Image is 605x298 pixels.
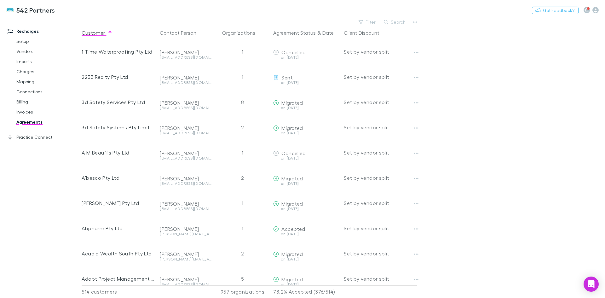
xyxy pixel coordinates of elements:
[281,74,292,80] span: Sent
[273,26,316,39] button: Agreement Status
[10,46,85,56] a: Vendors
[82,190,155,216] div: [PERSON_NAME] Pty Ltd
[160,175,211,182] div: [PERSON_NAME]
[273,207,339,211] div: on [DATE]
[214,64,271,90] div: 1
[82,266,155,291] div: Adapt Project Management Pty Ltd
[16,6,55,14] h3: 542 Partners
[344,64,417,90] div: Set by vendor split
[344,39,417,64] div: Set by vendor split
[281,201,303,207] span: Migrated
[344,26,387,39] button: Client Discount
[82,90,155,115] div: 3d Safety Services Pty Ltd
[214,190,271,216] div: 1
[281,175,303,181] span: Migrated
[160,106,211,110] div: [EMAIL_ADDRESS][DOMAIN_NAME]
[160,182,211,185] div: [EMAIL_ADDRESS][DOMAIN_NAME]
[160,257,211,261] div: [PERSON_NAME][EMAIL_ADDRESS][PERSON_NAME][DOMAIN_NAME]
[160,74,211,81] div: [PERSON_NAME]
[82,216,155,241] div: Abpharm Pty Ltd
[273,131,339,135] div: on [DATE]
[344,241,417,266] div: Set by vendor split
[82,26,112,39] button: Customer
[160,56,211,59] div: [EMAIL_ADDRESS][DOMAIN_NAME]
[273,156,339,160] div: on [DATE]
[222,26,263,39] button: Organizations
[10,67,85,77] a: Charges
[10,87,85,97] a: Connections
[10,107,85,117] a: Invoices
[273,232,339,236] div: on [DATE]
[281,150,306,156] span: Cancelled
[214,140,271,165] div: 1
[273,283,339,286] div: on [DATE]
[160,26,204,39] button: Contact Person
[344,216,417,241] div: Set by vendor split
[584,277,599,292] div: Open Intercom Messenger
[160,251,211,257] div: [PERSON_NAME]
[273,26,339,39] div: &
[273,286,339,298] p: 73.2% Accepted (376/514)
[344,115,417,140] div: Set by vendor split
[160,150,211,156] div: [PERSON_NAME]
[273,182,339,185] div: on [DATE]
[281,276,303,282] span: Migrated
[160,226,211,232] div: [PERSON_NAME]
[160,131,211,135] div: [EMAIL_ADDRESS][DOMAIN_NAME]
[82,140,155,165] div: A M Beaufils Pty Ltd
[160,232,211,236] div: [PERSON_NAME][EMAIL_ADDRESS][DOMAIN_NAME]
[344,140,417,165] div: Set by vendor split
[1,132,85,142] a: Practice Connect
[344,266,417,291] div: Set by vendor split
[281,100,303,106] span: Migrated
[532,7,579,14] button: Got Feedback?
[82,64,155,90] div: 2233 Realty Pty Ltd
[281,49,306,55] span: Cancelled
[160,283,211,286] div: [EMAIL_ADDRESS][DOMAIN_NAME]
[6,6,14,14] img: 542 Partners's Logo
[381,18,409,26] button: Search
[214,90,271,115] div: 8
[160,81,211,85] div: [EMAIL_ADDRESS][DOMAIN_NAME]
[214,216,271,241] div: 1
[214,241,271,266] div: 2
[273,56,339,59] div: on [DATE]
[160,207,211,211] div: [EMAIL_ADDRESS][DOMAIN_NAME]
[273,106,339,110] div: on [DATE]
[160,125,211,131] div: [PERSON_NAME]
[82,39,155,64] div: 1 Time Waterproofing Pty Ltd
[160,100,211,106] div: [PERSON_NAME]
[281,226,305,232] span: Accepted
[214,165,271,190] div: 2
[214,285,271,298] div: 957 organizations
[214,115,271,140] div: 2
[160,49,211,56] div: [PERSON_NAME]
[214,266,271,291] div: 5
[273,257,339,261] div: on [DATE]
[281,125,303,131] span: Migrated
[322,26,334,39] button: Date
[82,165,155,190] div: A'besco Pty Ltd
[160,276,211,283] div: [PERSON_NAME]
[10,56,85,67] a: Imports
[3,3,59,18] a: 542 Partners
[82,241,155,266] div: Acadia Wealth South Pty Ltd
[273,81,339,85] div: on [DATE]
[82,285,157,298] div: 514 customers
[10,97,85,107] a: Billing
[344,90,417,115] div: Set by vendor split
[82,115,155,140] div: 3d Safety Systems Pty Limited
[344,165,417,190] div: Set by vendor split
[344,190,417,216] div: Set by vendor split
[10,77,85,87] a: Mapping
[10,117,85,127] a: Agreements
[1,26,85,36] a: Recharges
[160,156,211,160] div: [EMAIL_ADDRESS][DOMAIN_NAME]
[160,201,211,207] div: [PERSON_NAME]
[281,251,303,257] span: Migrated
[355,18,379,26] button: Filter
[214,39,271,64] div: 1
[10,36,85,46] a: Setup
